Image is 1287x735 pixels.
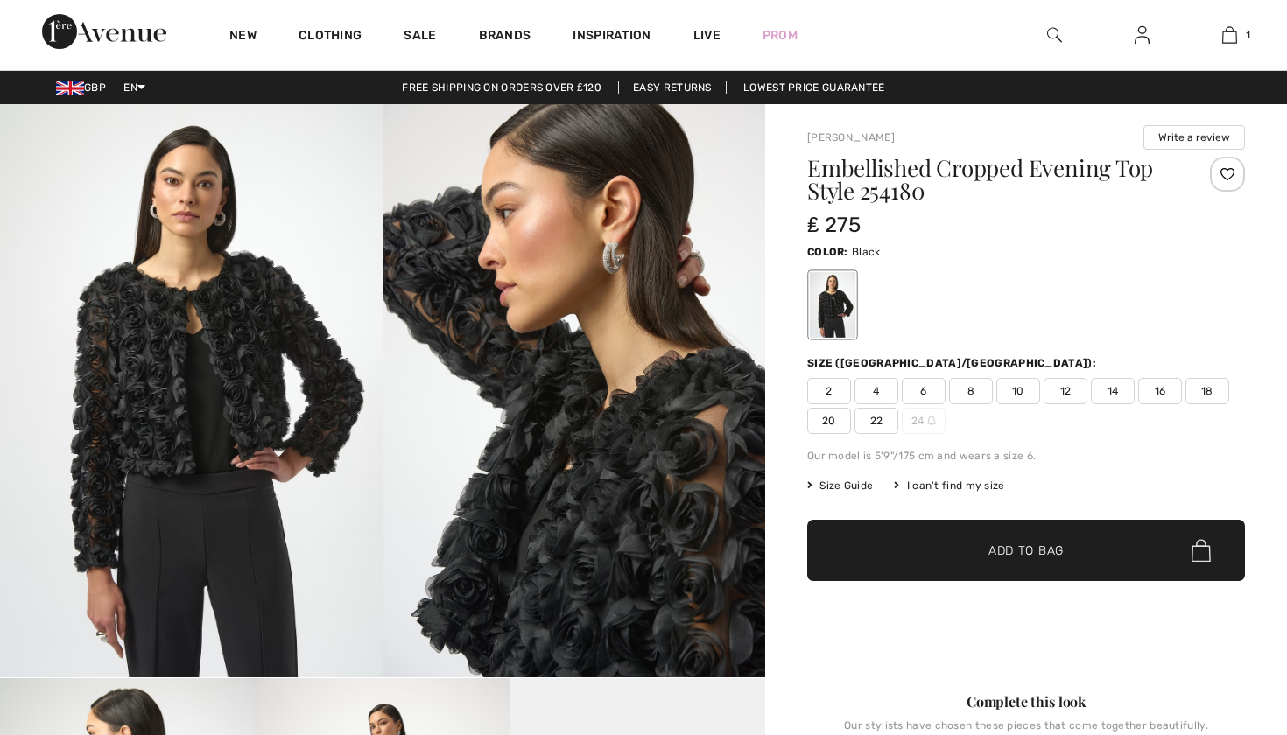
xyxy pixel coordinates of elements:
[1091,378,1135,404] span: 14
[927,416,936,425] img: ring-m.svg
[894,478,1004,493] div: I can't find my size
[807,378,851,404] span: 2
[383,104,765,677] img: Embellished Cropped Evening Top Style 254180. 2
[1246,27,1250,43] span: 1
[1047,24,1062,45] img: search the website
[810,272,855,338] div: Black
[807,448,1245,464] div: Our model is 5'9"/175 cm and wears a size 6.
[854,408,898,434] span: 22
[388,81,615,94] a: Free shipping on orders over ₤120
[1192,539,1211,562] img: Bag.svg
[807,691,1245,712] div: Complete this look
[42,14,166,49] img: 1ère Avenue
[1185,378,1229,404] span: 18
[807,408,851,434] span: 20
[229,28,257,46] a: New
[1138,378,1182,404] span: 16
[852,246,881,258] span: Black
[807,213,861,237] span: ₤ 275
[763,26,798,45] a: Prom
[479,28,531,46] a: Brands
[729,81,899,94] a: Lowest Price Guarantee
[693,26,721,45] a: Live
[949,378,993,404] span: 8
[807,131,895,143] a: [PERSON_NAME]
[807,478,873,493] span: Size Guide
[123,81,145,94] span: EN
[807,246,848,258] span: Color:
[902,408,946,434] span: 24
[902,378,946,404] span: 6
[854,378,898,404] span: 4
[1135,24,1150,45] img: My Info
[573,28,651,46] span: Inspiration
[404,28,436,46] a: Sale
[996,378,1040,404] span: 10
[1186,24,1272,45] a: 1
[1222,24,1237,45] img: My Bag
[807,157,1172,202] h1: Embellished Cropped Evening Top Style 254180
[618,81,727,94] a: Easy Returns
[1143,125,1245,150] button: Write a review
[56,81,113,94] span: GBP
[299,28,362,46] a: Clothing
[1121,24,1164,46] a: Sign In
[807,520,1245,581] button: Add to Bag
[988,542,1064,560] span: Add to Bag
[1044,378,1087,404] span: 12
[56,81,84,95] img: UK Pound
[807,355,1100,371] div: Size ([GEOGRAPHIC_DATA]/[GEOGRAPHIC_DATA]):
